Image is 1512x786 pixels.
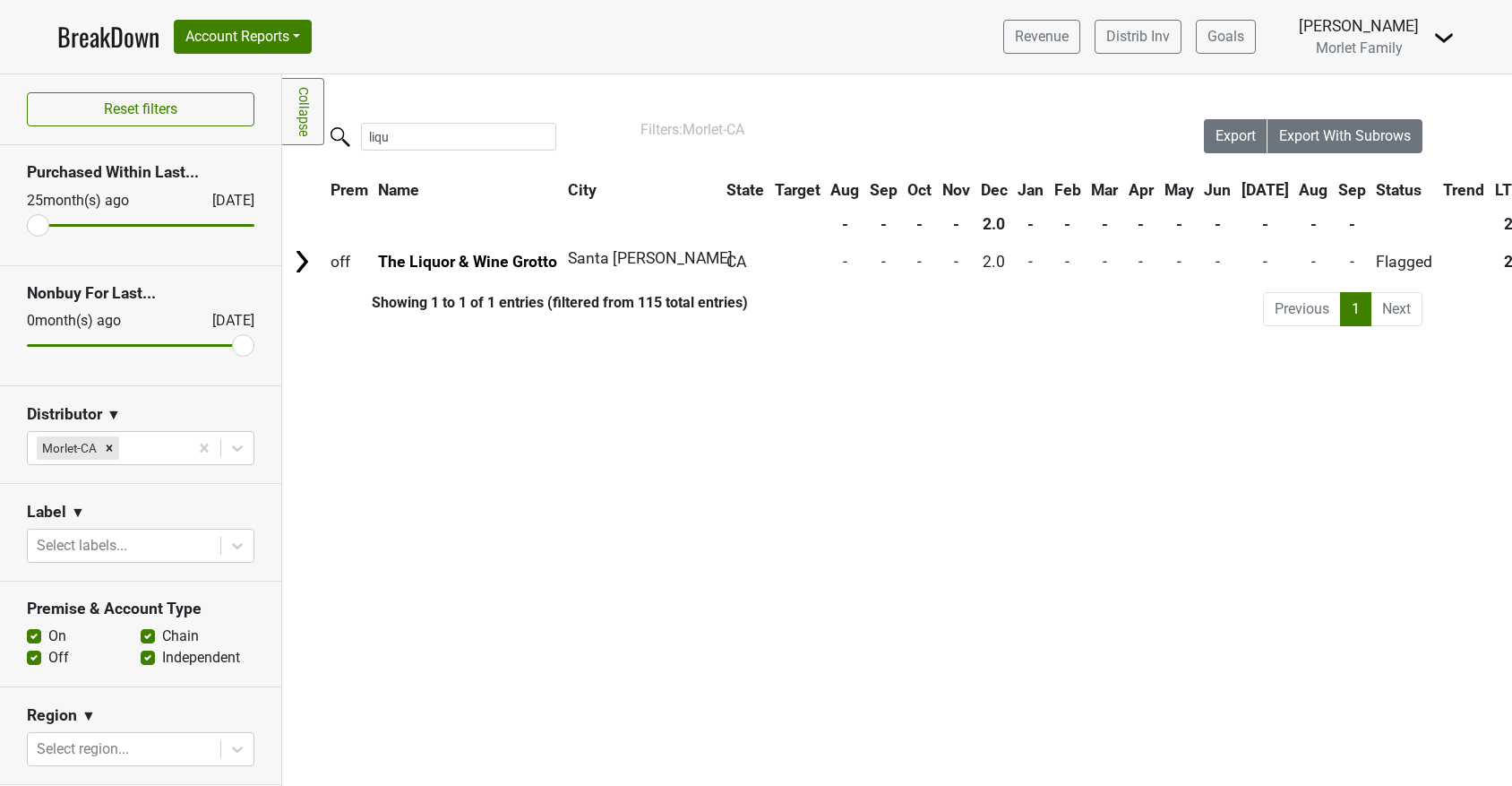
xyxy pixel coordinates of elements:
[1177,253,1181,271] span: -
[1013,208,1048,240] th: -
[938,174,975,206] th: Nov: activate to sort column ascending
[288,248,315,275] img: Arrow right
[378,253,557,271] a: The Liquor & Wine Grotto
[27,310,169,332] div: 0 month(s) ago
[865,208,902,240] th: -
[99,436,119,460] div: Remove Morlet-CA
[1295,208,1333,240] th: -
[843,253,847,271] span: -
[174,20,312,54] button: Account Reports
[27,284,254,303] h3: Nonbuy For Last...
[1003,20,1080,54] a: Revenue
[27,600,254,618] h3: Premise & Account Type
[1160,174,1198,206] th: May: activate to sort column ascending
[770,174,825,206] th: Target: activate to sort column ascending
[1311,253,1316,271] span: -
[1204,119,1268,153] button: Export
[1216,253,1220,271] span: -
[326,242,373,281] td: off
[27,706,77,725] h3: Region
[27,163,254,182] h3: Purchased Within Last...
[1028,253,1033,271] span: -
[568,249,733,267] span: Santa [PERSON_NAME]
[1267,119,1422,153] button: Export With Subrows
[1334,208,1370,240] th: -
[1199,208,1235,240] th: -
[71,502,85,523] span: ▼
[1376,181,1422,199] span: Status
[1138,253,1143,271] span: -
[1124,174,1158,206] th: Apr: activate to sort column ascending
[1160,208,1198,240] th: -
[37,436,99,460] div: Morlet-CA
[904,208,937,240] th: -
[775,181,820,199] span: Target
[1087,208,1123,240] th: -
[1334,174,1370,206] th: Sep: activate to sort column ascending
[1095,20,1181,54] a: Distrib Inv
[27,503,66,522] h3: Label
[196,190,254,212] div: [DATE]
[983,253,1005,271] span: 2.0
[722,174,769,206] th: State: activate to sort column ascending
[196,310,254,332] div: [DATE]
[1237,208,1293,240] th: -
[1316,39,1403,56] span: Morlet Family
[1237,174,1293,206] th: Jul: activate to sort column ascending
[1279,127,1411,144] span: Export With Subrows
[1065,253,1070,271] span: -
[917,253,922,271] span: -
[107,404,121,426] span: ▼
[1103,253,1107,271] span: -
[48,626,66,647] label: On
[282,78,324,145] a: Collapse
[976,174,1012,206] th: Dec: activate to sort column ascending
[1372,242,1438,281] td: Flagged
[1372,174,1438,206] th: Status: activate to sort column ascending
[282,294,748,311] div: Showing 1 to 1 of 1 entries (filtered from 115 total entries)
[1013,174,1048,206] th: Jan: activate to sort column ascending
[726,253,746,271] span: CA
[57,18,159,56] a: BreakDown
[284,174,324,206] th: &nbsp;: activate to sort column ascending
[938,208,975,240] th: -
[683,121,744,138] span: Morlet-CA
[162,626,199,647] label: Chain
[1050,208,1086,240] th: -
[48,647,69,669] label: Off
[1295,174,1333,206] th: Aug: activate to sort column ascending
[27,190,169,212] div: 25 month(s) ago
[826,174,863,206] th: Aug: activate to sort column ascending
[904,174,937,206] th: Oct: activate to sort column ascending
[27,405,102,424] h3: Distributor
[1433,27,1455,48] img: Dropdown Menu
[954,253,958,271] span: -
[326,174,373,206] th: Prem: activate to sort column ascending
[82,705,96,727] span: ▼
[881,253,886,271] span: -
[640,119,1154,141] div: Filters:
[1199,174,1235,206] th: Jun: activate to sort column ascending
[27,92,254,126] button: Reset filters
[865,174,902,206] th: Sep: activate to sort column ascending
[1350,253,1354,271] span: -
[826,208,863,240] th: -
[162,647,240,669] label: Independent
[976,208,1012,240] th: 2.0
[1124,208,1158,240] th: -
[1443,181,1484,199] span: Trend
[1439,174,1489,206] th: Trend: activate to sort column ascending
[374,174,563,206] th: Name: activate to sort column ascending
[1216,127,1256,144] span: Export
[1196,20,1256,54] a: Goals
[1263,253,1267,271] span: -
[1050,174,1086,206] th: Feb: activate to sort column ascending
[1299,14,1419,38] div: [PERSON_NAME]
[331,181,368,199] span: Prem
[563,174,711,206] th: City: activate to sort column ascending
[378,181,419,199] span: Name
[1087,174,1123,206] th: Mar: activate to sort column ascending
[1340,292,1371,326] a: 1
